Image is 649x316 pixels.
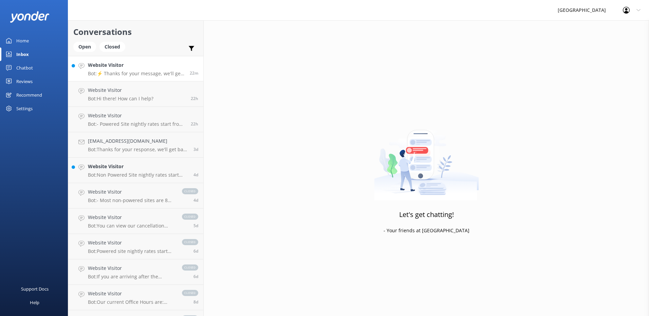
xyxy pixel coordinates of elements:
[68,183,203,209] a: Website VisitorBot:- Most non-powered sites are 8m x 8m. - Most powered sites are 7.5m wide x 8m ...
[68,234,203,259] a: Website VisitorBot:Powered site nightly rates start from [GEOGRAPHIC_DATA]$25.00 for an adult and...
[73,25,198,38] h2: Conversations
[88,172,188,178] p: Bot: Non Powered Site nightly rates start from NZ$24.00 for an adult. Additional adults cost $24,...
[88,121,186,127] p: Bot: - Powered Site nightly rates start from NZ$25.00 for an adult and children $10 per night. - ...
[193,223,198,229] span: 01:13pm 11-Aug-2025 (UTC +12:00) Pacific/Auckland
[88,248,175,254] p: Bot: Powered site nightly rates start from [GEOGRAPHIC_DATA]$25.00 for an adult and NZ$10 per nig...
[193,274,198,279] span: 03:12am 10-Aug-2025 (UTC +12:00) Pacific/Auckland
[191,96,198,101] span: 04:42pm 15-Aug-2025 (UTC +12:00) Pacific/Auckland
[88,299,175,305] p: Bot: Our current Office Hours are: 8.30am to 6pm [DATE] to [DATE], and 8.30am to 8pm [DATE] and [...
[399,209,454,220] h3: Let's get chatting!
[88,61,185,69] h4: Website Visitor
[68,158,203,183] a: Website VisitorBot:Non Powered Site nightly rates start from NZ$24.00 for an adult. Additional ad...
[190,70,198,76] span: 02:43pm 16-Aug-2025 (UTC +12:00) Pacific/Auckland
[193,146,198,152] span: 07:23pm 12-Aug-2025 (UTC +12:00) Pacific/Auckland
[88,290,175,297] h4: Website Visitor
[16,47,29,61] div: Inbox
[88,112,186,119] h4: Website Visitor
[68,259,203,285] a: Website VisitorBot:If you are arriving after the reception office closes at 6pm [DATE], please gi...
[193,248,198,254] span: 09:06am 10-Aug-2025 (UTC +12:00) Pacific/Auckland
[10,11,49,22] img: yonder-white-logo.png
[68,132,203,158] a: [EMAIL_ADDRESS][DOMAIN_NAME]Bot:Thanks for your response, we'll get back to you as soon as we can...
[88,223,175,229] p: Bot: You can view our cancellation policy at the following link: [URL][DOMAIN_NAME].
[73,43,99,50] a: Open
[16,75,33,88] div: Reviews
[182,214,198,220] span: closed
[16,102,33,115] div: Settings
[88,197,175,203] p: Bot: - Most non-powered sites are 8m x 8m. - Most powered sites are 7.5m wide x 8m long.
[16,61,33,75] div: Chatbot
[30,296,39,309] div: Help
[88,274,175,280] p: Bot: If you are arriving after the reception office closes at 6pm [DATE], please give us a call s...
[191,121,198,127] span: 04:05pm 15-Aug-2025 (UTC +12:00) Pacific/Auckland
[88,214,175,221] h4: Website Visitor
[193,197,198,203] span: 03:26pm 11-Aug-2025 (UTC +12:00) Pacific/Auckland
[88,239,175,246] h4: Website Visitor
[16,88,42,102] div: Recommend
[21,282,49,296] div: Support Docs
[88,188,175,196] h4: Website Visitor
[88,71,185,77] p: Bot: ⚡ Thanks for your message, we'll get back to you as soon as we can. You're also welcome to k...
[182,239,198,245] span: closed
[193,172,198,178] span: 11:57am 12-Aug-2025 (UTC +12:00) Pacific/Auckland
[99,42,125,52] div: Closed
[182,264,198,271] span: closed
[68,81,203,107] a: Website VisitorBot:Hi there! How can I help?22h
[73,42,96,52] div: Open
[68,209,203,234] a: Website VisitorBot:You can view our cancellation policy at the following link: [URL][DOMAIN_NAME]...
[193,299,198,305] span: 03:10am 08-Aug-2025 (UTC +12:00) Pacific/Auckland
[88,163,188,170] h4: Website Visitor
[68,107,203,132] a: Website VisitorBot:- Powered Site nightly rates start from NZ$25.00 for an adult and children $10...
[88,146,188,153] p: Bot: Thanks for your response, we'll get back to you as soon as we can during opening hours.
[88,86,153,94] h4: Website Visitor
[16,34,29,47] div: Home
[182,290,198,296] span: closed
[374,116,479,200] img: artwork of a man stealing a conversation from at giant smartphone
[99,43,129,50] a: Closed
[88,96,153,102] p: Bot: Hi there! How can I help?
[68,285,203,310] a: Website VisitorBot:Our current Office Hours are: 8.30am to 6pm [DATE] to [DATE], and 8.30am to 8p...
[88,264,175,272] h4: Website Visitor
[182,188,198,194] span: closed
[384,227,469,234] p: - Your friends at [GEOGRAPHIC_DATA]
[88,137,188,145] h4: [EMAIL_ADDRESS][DOMAIN_NAME]
[68,56,203,81] a: Website VisitorBot:⚡ Thanks for your message, we'll get back to you as soon as we can. You're als...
